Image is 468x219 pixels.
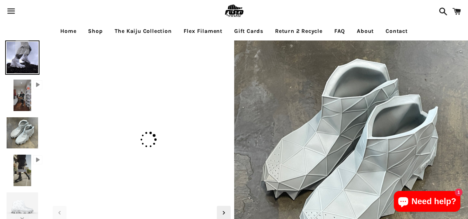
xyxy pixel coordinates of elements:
a: Return 2 Recycle [270,22,328,40]
a: Shop [83,22,108,40]
a: Home [55,22,81,40]
img: [3D printed Shoes] - lightweight custom 3dprinted shoes sneakers sandals fused footwear [5,40,39,75]
img: [3D printed Shoes] - lightweight custom 3dprinted shoes sneakers sandals fused footwear [49,44,234,47]
a: Flex Filament [178,22,228,40]
inbox-online-store-chat: Shopify online store chat [392,191,462,213]
a: The Kaiju Collection [109,22,177,40]
img: [3D printed Shoes] - lightweight custom 3dprinted shoes sneakers sandals fused footwear [5,116,39,150]
a: FAQ [329,22,350,40]
a: About [352,22,379,40]
a: Contact [380,22,413,40]
a: Gift Cards [229,22,268,40]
